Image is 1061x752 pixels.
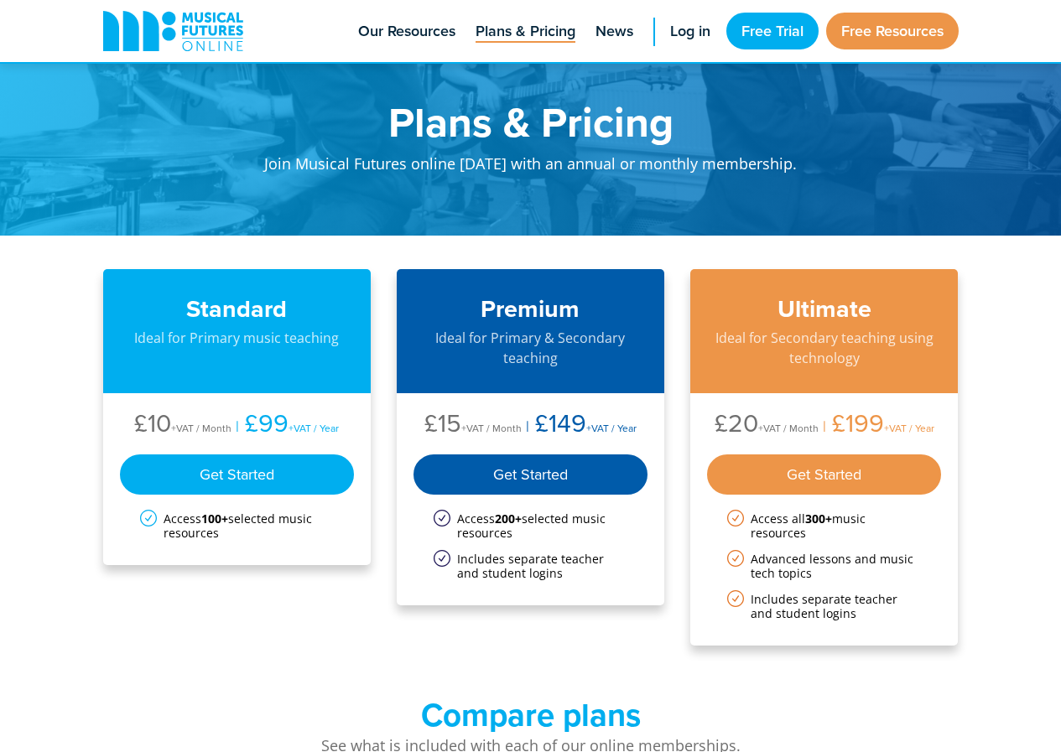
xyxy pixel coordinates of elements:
[596,20,633,43] span: News
[522,410,637,441] li: £149
[805,511,832,526] strong: 300+
[884,421,934,435] span: +VAT / Year
[103,696,959,734] h2: Compare plans
[726,13,819,49] a: Free Trial
[586,421,637,435] span: +VAT / Year
[707,294,942,324] h3: Ultimate
[289,421,339,435] span: +VAT / Year
[120,454,355,495] div: Get Started
[120,328,355,348] p: Ideal for Primary music teaching
[434,552,628,580] li: Includes separate teacher and student logins
[727,592,922,620] li: Includes separate teacher and student logins
[434,511,628,540] li: Access selected music resources
[476,20,575,43] span: Plans & Pricing
[495,511,522,526] strong: 200+
[670,20,710,43] span: Log in
[201,511,228,526] strong: 100+
[715,410,819,441] li: £20
[413,294,648,324] h3: Premium
[424,410,522,441] li: £15
[461,421,522,435] span: +VAT / Month
[204,101,858,143] h1: Plans & Pricing
[120,294,355,324] h3: Standard
[171,421,231,435] span: +VAT / Month
[413,328,648,368] p: Ideal for Primary & Secondary teaching
[358,20,455,43] span: Our Resources
[140,511,335,540] li: Access selected music resources
[727,552,922,580] li: Advanced lessons and music tech topics
[758,421,819,435] span: +VAT / Month
[819,410,934,441] li: £199
[826,13,959,49] a: Free Resources
[134,410,231,441] li: £10
[707,328,942,368] p: Ideal for Secondary teaching using technology
[413,454,648,495] div: Get Started
[707,454,942,495] div: Get Started
[204,143,858,194] p: Join Musical Futures online [DATE] with an annual or monthly membership.
[727,511,922,540] li: Access all music resources
[231,410,339,441] li: £99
